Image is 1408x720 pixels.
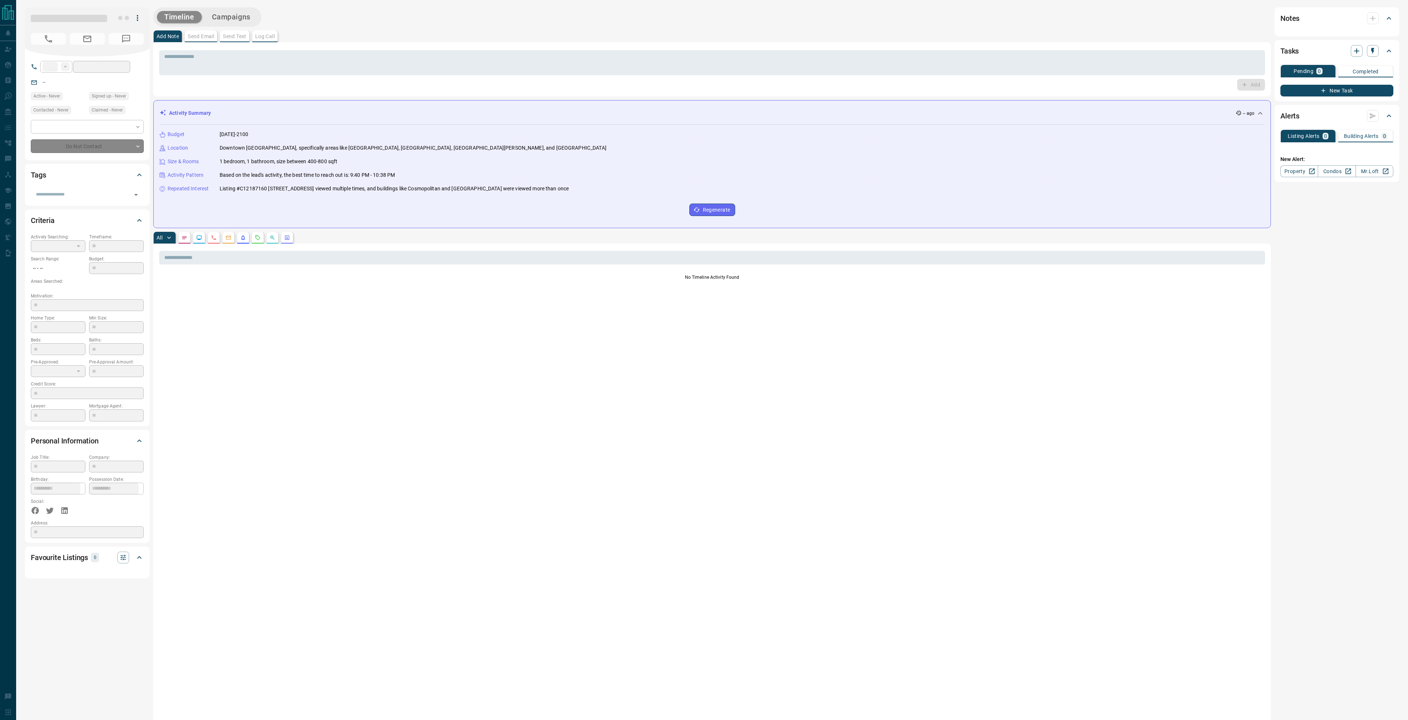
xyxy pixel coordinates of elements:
p: Size & Rooms [168,158,199,165]
p: Pre-Approved: [31,359,85,365]
a: Mr.Loft [1356,165,1393,177]
p: Listing Alerts [1288,134,1320,139]
p: Listing #C12187160 [STREET_ADDRESS] viewed multiple times, and buildings like Cosmopolitan and [G... [220,185,569,193]
p: Job Title: [31,454,85,461]
p: 0 [93,553,97,562]
span: Signed up - Never [92,92,126,100]
p: Repeated Interest [168,185,209,193]
p: Activity Summary [169,109,211,117]
h2: Tags [31,169,46,181]
svg: Lead Browsing Activity [196,235,202,241]
div: Favourite Listings0 [31,549,144,566]
div: Criteria [31,212,144,229]
h2: Personal Information [31,435,99,447]
p: 0 [1318,69,1321,74]
div: Tasks [1280,42,1393,60]
p: Home Type: [31,315,85,321]
p: No Timeline Activity Found [159,274,1265,281]
h2: Favourite Listings [31,552,88,563]
button: Regenerate [689,204,735,216]
p: Company: [89,454,144,461]
svg: Notes [181,235,187,241]
svg: Emails [225,235,231,241]
p: Lawyer: [31,403,85,409]
p: 0 [1383,134,1386,139]
button: Timeline [157,11,202,23]
p: Possession Date: [89,476,144,483]
span: No Email [70,33,105,45]
div: Alerts [1280,107,1393,125]
p: Pending [1294,69,1313,74]
p: -- ago [1243,110,1254,117]
p: Budget [168,131,184,138]
span: Claimed - Never [92,106,123,114]
p: Downtown [GEOGRAPHIC_DATA], specifically areas like [GEOGRAPHIC_DATA], [GEOGRAPHIC_DATA], [GEOGRA... [220,144,606,152]
button: Campaigns [205,11,258,23]
p: Location [168,144,188,152]
p: Credit Score: [31,381,144,387]
button: New Task [1280,85,1393,96]
h2: Tasks [1280,45,1299,57]
p: Search Range: [31,256,85,262]
svg: Calls [211,235,217,241]
span: No Number [109,33,144,45]
p: Add Note [157,34,179,39]
p: Actively Searching: [31,234,85,240]
div: Personal Information [31,432,144,450]
p: All [157,235,162,240]
p: Based on the lead's activity, the best time to reach out is: 9:40 PM - 10:38 PM [220,171,395,179]
p: Beds: [31,337,85,343]
h2: Alerts [1280,110,1299,122]
p: Completed [1353,69,1379,74]
p: -- - -- [31,262,85,274]
p: Areas Searched: [31,278,144,285]
p: Building Alerts [1344,134,1379,139]
p: Birthday: [31,476,85,483]
p: Activity Pattern [168,171,203,179]
span: Contacted - Never [33,106,69,114]
p: Timeframe: [89,234,144,240]
span: No Number [31,33,66,45]
div: Do Not Contact [31,139,144,153]
a: Condos [1318,165,1356,177]
p: Baths: [89,337,144,343]
div: Tags [31,166,144,184]
svg: Listing Alerts [240,235,246,241]
a: -- [43,79,45,85]
h2: Criteria [31,215,55,226]
a: Property [1280,165,1318,177]
p: Social: [31,498,85,505]
p: Mortgage Agent: [89,403,144,409]
span: Active - Never [33,92,60,100]
p: New Alert: [1280,156,1393,163]
p: 0 [1324,134,1327,139]
p: Budget: [89,256,144,262]
p: [DATE]-2100 [220,131,248,138]
p: 1 bedroom, 1 bathroom, size between 400-800 sqft [220,158,337,165]
div: Notes [1280,10,1393,27]
h2: Notes [1280,12,1299,24]
p: Pre-Approval Amount: [89,359,144,365]
p: Address: [31,520,144,526]
svg: Agent Actions [284,235,290,241]
p: Min Size: [89,315,144,321]
button: Open [131,190,141,200]
svg: Opportunities [269,235,275,241]
div: Activity Summary-- ago [159,106,1265,120]
svg: Requests [255,235,261,241]
p: Motivation: [31,293,144,299]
